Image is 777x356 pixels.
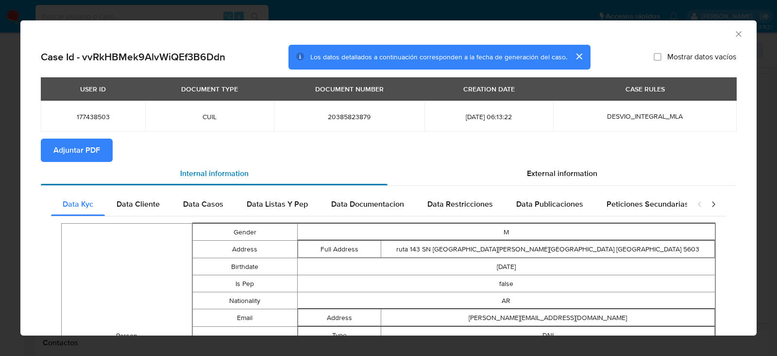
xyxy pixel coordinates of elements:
div: Detailed internal info [51,193,687,216]
span: [DATE] 06:13:22 [436,112,541,121]
td: [DATE] [297,258,715,275]
span: External information [527,168,597,179]
div: USER ID [74,81,112,97]
span: DESVIO_INTEGRAL_MLA [607,111,683,121]
td: Email [193,309,297,327]
td: Address [298,309,381,326]
span: CUIL [157,112,262,121]
td: Full Address [298,241,381,258]
td: M [297,224,715,241]
td: false [297,275,715,292]
span: Peticiones Secundarias [607,198,689,210]
span: 20385823879 [286,112,413,121]
button: Cerrar ventana [734,29,743,38]
input: Mostrar datos vacíos [654,53,661,61]
span: Data Documentacion [331,198,404,210]
td: Nationality [193,292,297,309]
div: DOCUMENT TYPE [175,81,244,97]
td: ruta 143 SN [GEOGRAPHIC_DATA][PERSON_NAME][GEOGRAPHIC_DATA] [GEOGRAPHIC_DATA] 5603 [381,241,715,258]
span: Data Kyc [63,198,93,210]
div: Detailed info [41,162,736,185]
td: AR [297,292,715,309]
span: Data Casos [183,198,223,210]
td: [PERSON_NAME][EMAIL_ADDRESS][DOMAIN_NAME] [381,309,715,326]
td: Type [298,327,381,344]
button: cerrar [567,45,591,68]
td: DNI [381,327,715,344]
span: Adjuntar PDF [53,140,100,161]
span: Mostrar datos vacíos [667,52,736,62]
div: CASE RULES [620,81,671,97]
div: closure-recommendation-modal [20,20,757,336]
td: Is Pep [193,275,297,292]
span: Data Publicaciones [516,198,583,210]
td: Gender [193,224,297,241]
td: Address [193,241,297,258]
span: Data Listas Y Pep [247,198,308,210]
span: Data Restricciones [427,198,493,210]
button: Adjuntar PDF [41,139,113,162]
span: 177438503 [52,112,134,121]
span: Data Cliente [117,198,160,210]
h2: Case Id - vvRkHBMek9AlvWiQEf3B6Ddn [41,51,225,63]
td: Birthdate [193,258,297,275]
div: CREATION DATE [457,81,521,97]
div: DOCUMENT NUMBER [309,81,389,97]
span: Internal information [180,168,249,179]
span: Los datos detallados a continuación corresponden a la fecha de generación del caso. [310,52,567,62]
